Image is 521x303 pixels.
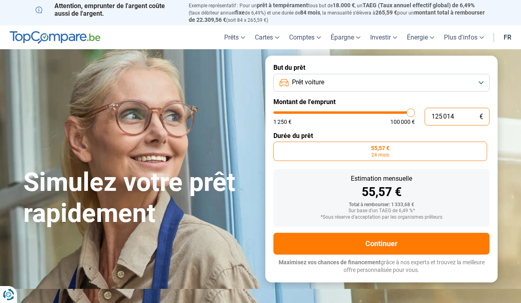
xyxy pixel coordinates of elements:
div: Sur base d'un TAEG de 6,49 %* [280,208,483,214]
a: Plus d'infos [439,25,489,49]
p: Attention, emprunter de l'argent coûte aussi de l'argent. [35,2,179,17]
a: fr [499,25,516,49]
a: Prêts [219,25,250,49]
span: 265,59 € [375,9,397,16]
span: 55,57 € [371,145,390,151]
label: Durée du prêt [273,132,490,140]
span: fixe [235,9,245,16]
span: 24 mois [371,153,389,157]
p: Exemple représentatif : Pour un tous but de , un (taux débiteur annuel de 6,49%) et une durée de ... [189,2,486,23]
span: Prêt voiture [292,78,324,87]
span: 84 mois [300,9,320,16]
span: € [479,113,483,120]
span: 18.000 € [333,2,355,8]
button: Prêt voiture [273,74,490,92]
div: Total à rembourser: 1 333,68 € [280,202,483,208]
div: *Sous réserve d'acceptation par les organismes prêteurs [280,215,483,220]
span: prêt à tempérament [257,2,308,8]
img: TopCompare [10,31,100,44]
a: Énergie [402,25,439,49]
button: Continuer [273,233,490,255]
span: TAEG (Taux annuel effectif global) de 6,49% [363,2,475,8]
h1: Simulez votre prêt rapidement [23,167,256,229]
span: Maximisez vos chances de financement [279,259,381,265]
span: montant total à rembourser de 22.309,56 € [189,9,485,23]
span: 100 000 € [390,119,415,125]
label: But du prêt [273,64,490,71]
div: Estimation mensuelle [280,176,483,182]
a: Épargne [326,25,365,49]
div: 55,57 € [280,186,483,198]
a: Investir [365,25,402,49]
a: Cartes [250,25,284,49]
span: 1 250 € [273,119,292,125]
a: Comptes [284,25,326,49]
label: Montant de l'emprunt [273,98,490,106]
p: grâce à nos experts et trouvez la meilleure offre personnalisée pour vous. [273,259,490,274]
